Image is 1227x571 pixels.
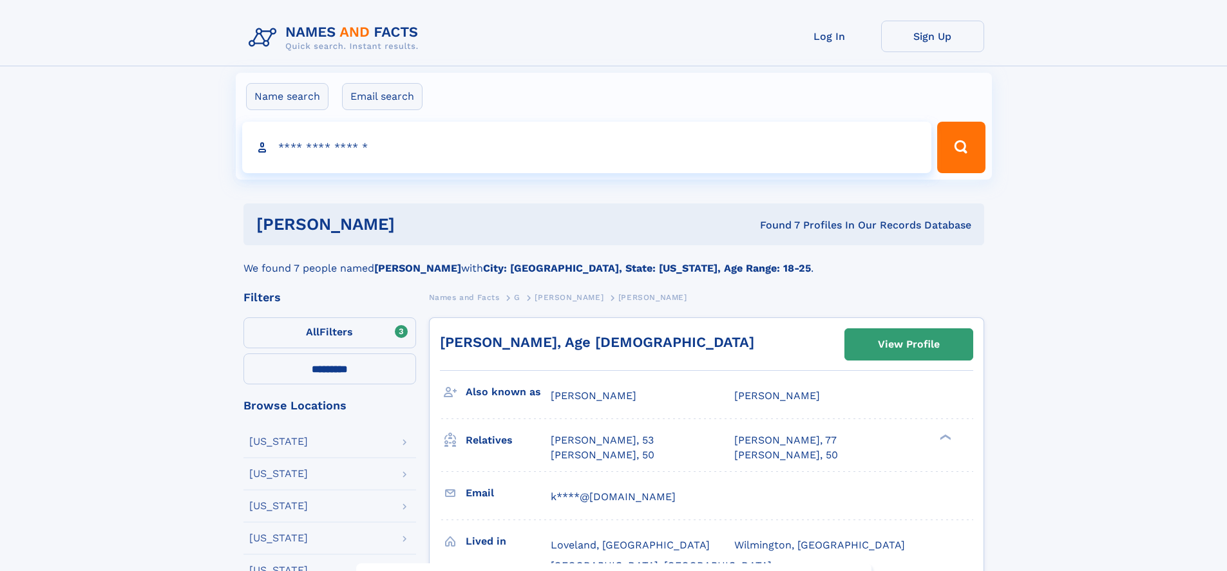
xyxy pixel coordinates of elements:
span: [PERSON_NAME] [618,293,687,302]
a: [PERSON_NAME] [535,289,604,305]
a: [PERSON_NAME], Age [DEMOGRAPHIC_DATA] [440,334,754,350]
div: [US_STATE] [249,469,308,479]
span: [PERSON_NAME] [535,293,604,302]
div: ❯ [937,433,952,442]
span: Wilmington, [GEOGRAPHIC_DATA] [734,539,905,551]
h1: [PERSON_NAME] [256,216,578,232]
a: Log In [778,21,881,52]
label: Filters [243,317,416,348]
a: [PERSON_NAME], 50 [551,448,654,462]
span: [PERSON_NAME] [734,389,820,402]
div: We found 7 people named with . [243,245,984,276]
h3: Lived in [466,530,551,552]
label: Email search [342,83,423,110]
h3: Email [466,482,551,504]
input: search input [242,122,932,173]
div: [US_STATE] [249,501,308,511]
a: Sign Up [881,21,984,52]
span: Loveland, [GEOGRAPHIC_DATA] [551,539,710,551]
div: [US_STATE] [249,533,308,543]
img: Logo Names and Facts [243,21,429,55]
b: City: [GEOGRAPHIC_DATA], State: [US_STATE], Age Range: 18-25 [483,262,811,274]
button: Search Button [937,122,985,173]
a: Names and Facts [429,289,500,305]
span: G [514,293,520,302]
a: View Profile [845,329,973,360]
div: View Profile [878,330,940,359]
a: G [514,289,520,305]
a: [PERSON_NAME], 53 [551,433,654,447]
a: [PERSON_NAME], 77 [734,433,837,447]
div: [US_STATE] [249,436,308,447]
label: Name search [246,83,328,110]
h3: Also known as [466,381,551,403]
span: [PERSON_NAME] [551,389,636,402]
a: [PERSON_NAME], 50 [734,448,838,462]
h3: Relatives [466,429,551,451]
div: Browse Locations [243,400,416,411]
b: [PERSON_NAME] [374,262,461,274]
div: Found 7 Profiles In Our Records Database [577,218,971,232]
span: All [306,326,319,338]
div: Filters [243,292,416,303]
